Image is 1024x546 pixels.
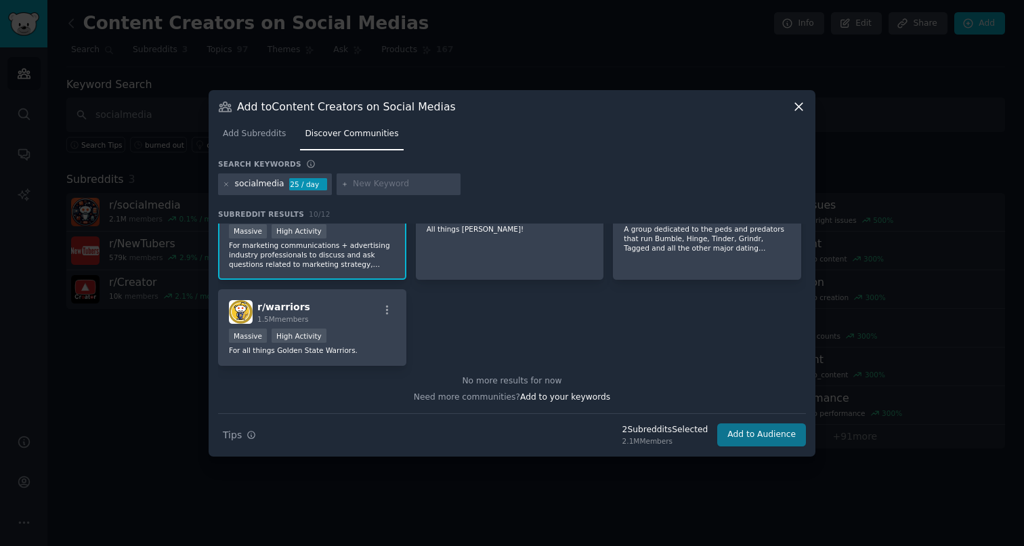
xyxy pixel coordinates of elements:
span: Tips [223,428,242,442]
span: Add Subreddits [223,128,286,140]
span: 10 / 12 [309,210,330,218]
div: Massive [229,224,267,238]
a: Add Subreddits [218,123,291,151]
span: 1.5M members [257,315,309,323]
div: 2 Subreddit s Selected [622,424,708,436]
div: High Activity [272,224,326,238]
p: All things [PERSON_NAME]! [427,224,593,234]
div: Massive [229,329,267,343]
h3: Add to Content Creators on Social Medias [237,100,456,114]
div: High Activity [272,329,326,343]
input: New Keyword [353,178,456,190]
div: Need more communities? [218,387,806,404]
div: No more results for now [218,375,806,387]
span: Add to your keywords [520,392,610,402]
p: For marketing communications + advertising industry professionals to discuss and ask questions re... [229,240,396,269]
p: For all things Golden State Warriors. [229,345,396,355]
button: Add to Audience [717,423,806,446]
span: Subreddit Results [218,209,304,219]
span: Discover Communities [305,128,398,140]
button: Tips [218,423,261,447]
div: socialmedia [235,178,284,190]
span: r/ warriors [257,301,310,312]
h3: Search keywords [218,159,301,169]
p: A group dedicated to the peds and predators that run Bumble, Hinge, Tinder, Grindr, Tagged and al... [624,224,790,253]
a: Discover Communities [300,123,403,151]
div: 25 / day [289,178,327,190]
div: 2.1M Members [622,436,708,446]
img: warriors [229,300,253,324]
